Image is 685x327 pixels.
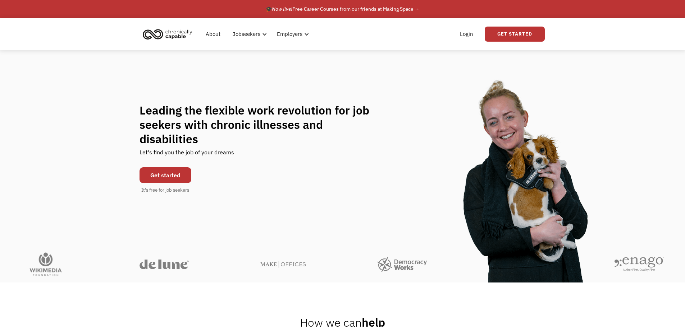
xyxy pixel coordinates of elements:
img: Chronically Capable logo [141,26,195,42]
div: Jobseekers [233,30,260,38]
div: 🎓 Free Career Courses from our friends at Making Space → [266,5,420,13]
a: Login [456,23,478,46]
a: Get started [140,167,191,183]
a: About [201,23,225,46]
em: Now live! [272,6,292,12]
a: Get Started [485,27,545,42]
div: Employers [273,23,311,46]
div: Jobseekers [228,23,269,46]
div: It's free for job seekers [141,187,189,194]
a: home [141,26,198,42]
div: Let's find you the job of your dreams [140,146,234,164]
div: Employers [277,30,302,38]
h1: Leading the flexible work revolution for job seekers with chronic illnesses and disabilities [140,103,383,146]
